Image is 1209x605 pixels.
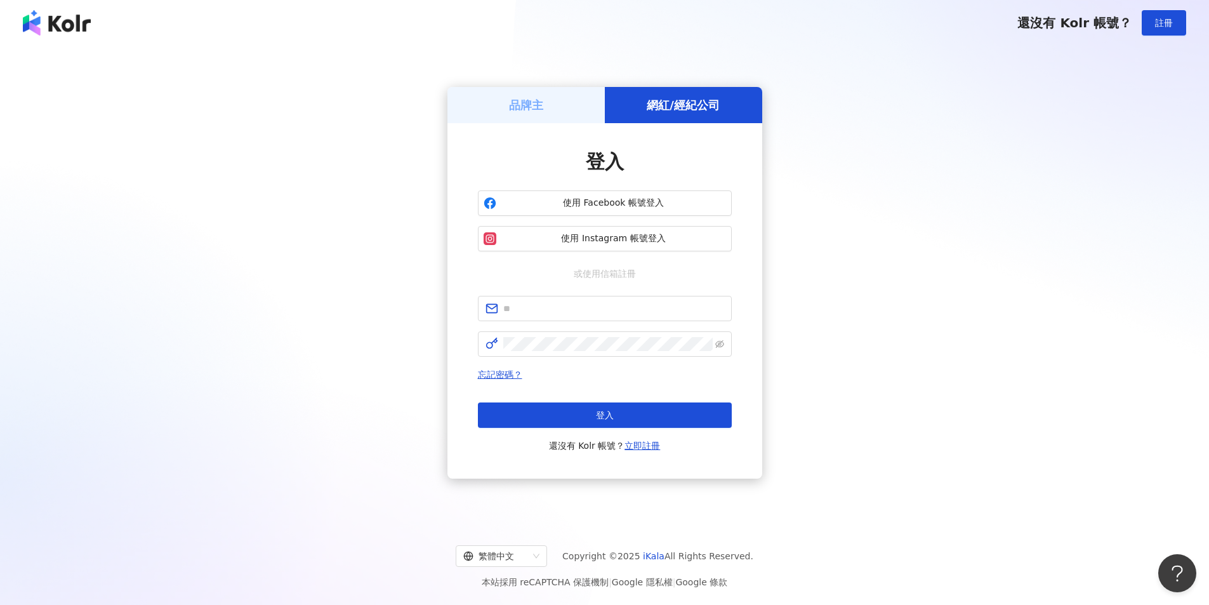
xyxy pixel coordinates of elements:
[482,575,727,590] span: 本站採用 reCAPTCHA 保護機制
[463,546,528,566] div: 繁體中文
[562,548,753,564] span: Copyright © 2025 All Rights Reserved.
[609,577,612,587] span: |
[624,441,660,451] a: 立即註冊
[643,551,664,561] a: iKala
[23,10,91,36] img: logo
[647,97,720,113] h5: 網紅/經紀公司
[675,577,727,587] a: Google 條款
[501,197,726,209] span: 使用 Facebook 帳號登入
[565,267,645,281] span: 或使用信箱註冊
[478,402,732,428] button: 登入
[1158,554,1196,592] iframe: Help Scout Beacon - Open
[501,232,726,245] span: 使用 Instagram 帳號登入
[509,97,543,113] h5: 品牌主
[715,340,724,349] span: eye-invisible
[673,577,676,587] span: |
[478,190,732,216] button: 使用 Facebook 帳號登入
[1155,18,1173,28] span: 註冊
[1017,15,1132,30] span: 還沒有 Kolr 帳號？
[612,577,673,587] a: Google 隱私權
[1142,10,1186,36] button: 註冊
[549,438,661,453] span: 還沒有 Kolr 帳號？
[478,369,522,380] a: 忘記密碼？
[478,226,732,251] button: 使用 Instagram 帳號登入
[596,410,614,420] span: 登入
[586,150,624,173] span: 登入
